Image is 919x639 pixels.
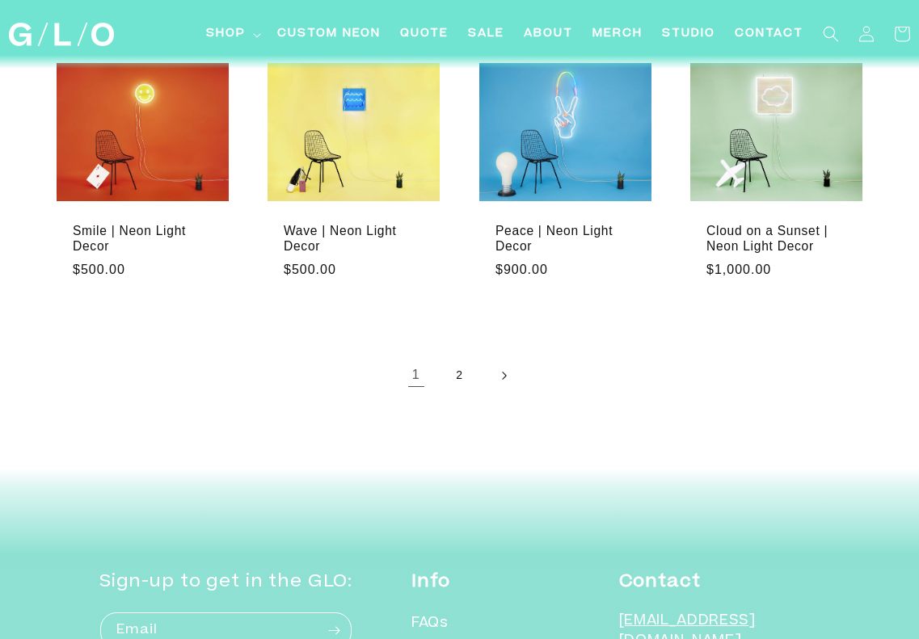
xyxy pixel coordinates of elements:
span: Quote [400,26,449,43]
span: Merch [592,26,643,43]
a: Page 1 [398,358,434,393]
a: Page 2 [442,358,478,393]
strong: Contact [619,574,701,591]
summary: Shop [196,16,268,53]
span: About [524,26,573,43]
nav: Pagination [40,358,879,393]
a: FAQs [411,614,449,639]
span: Custom Neon [277,26,381,43]
strong: Info [411,574,449,591]
a: About [514,16,583,53]
a: Smile | Neon Light Decor [73,223,213,254]
h2: Sign-up to get in the GLO: [99,570,352,595]
a: Next page [486,358,521,393]
iframe: Chat Widget [628,413,919,639]
span: SALE [468,26,504,43]
a: Quote [390,16,458,53]
span: Shop [206,26,246,43]
a: Contact [725,16,813,53]
span: Contact [735,26,803,43]
span: Studio [662,26,715,43]
a: Wave | Neon Light Decor [284,223,424,254]
a: Studio [652,16,725,53]
a: Merch [583,16,652,53]
a: Cloud on a Sunset | Neon Light Decor [706,223,846,254]
summary: Search [813,16,849,52]
a: SALE [458,16,514,53]
a: Custom Neon [268,16,390,53]
a: Peace | Neon Light Decor [495,223,635,254]
img: GLO Studio [9,23,114,46]
a: GLO Studio [3,17,120,53]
